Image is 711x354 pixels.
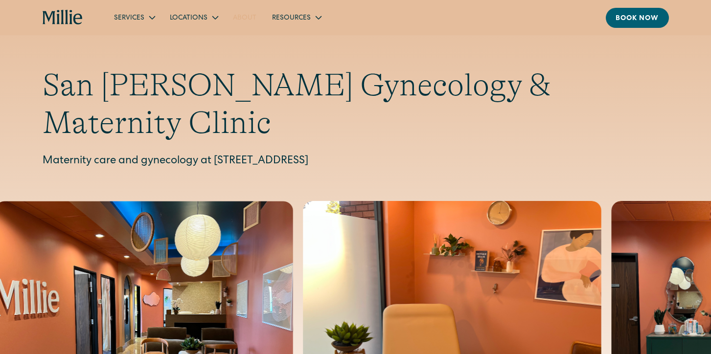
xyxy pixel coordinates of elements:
[606,8,669,28] a: Book now
[272,13,311,23] div: Resources
[616,14,659,24] div: Book now
[43,66,669,142] h1: San [PERSON_NAME] Gynecology & Maternity Clinic
[43,154,669,170] p: Maternity care and gynecology at [STREET_ADDRESS]
[225,9,264,25] a: About
[264,9,328,25] div: Resources
[114,13,144,23] div: Services
[43,10,83,25] a: home
[162,9,225,25] div: Locations
[170,13,207,23] div: Locations
[106,9,162,25] div: Services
